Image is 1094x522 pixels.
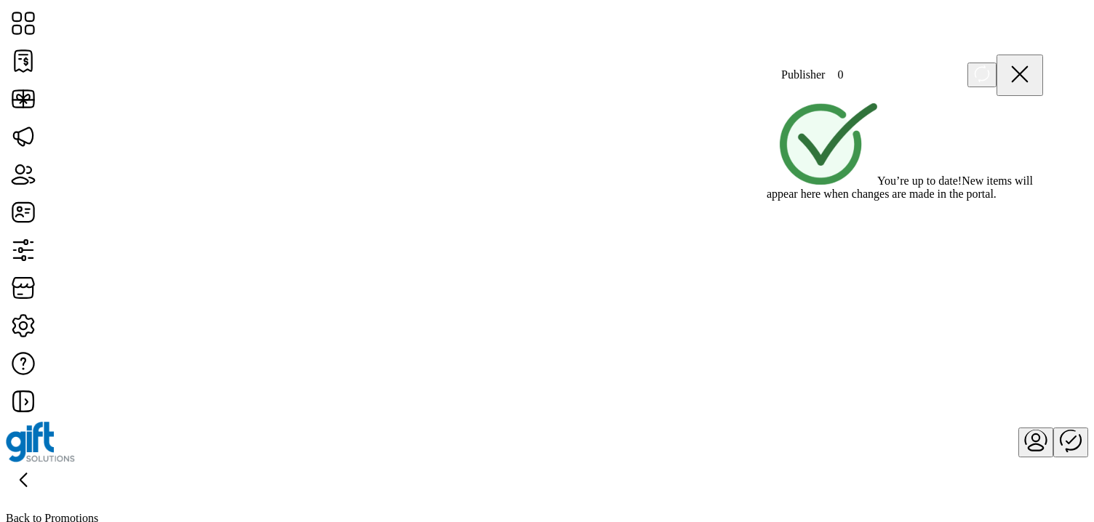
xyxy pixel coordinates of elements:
[1053,427,1088,457] button: Publisher Panel
[877,174,962,187] span: You’re up to date!
[6,422,75,462] img: logo
[781,68,852,81] span: Publisher
[767,174,1033,200] span: New items will appear here when changes are made in the portal.
[1018,427,1053,457] button: menu
[829,67,852,82] span: 0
